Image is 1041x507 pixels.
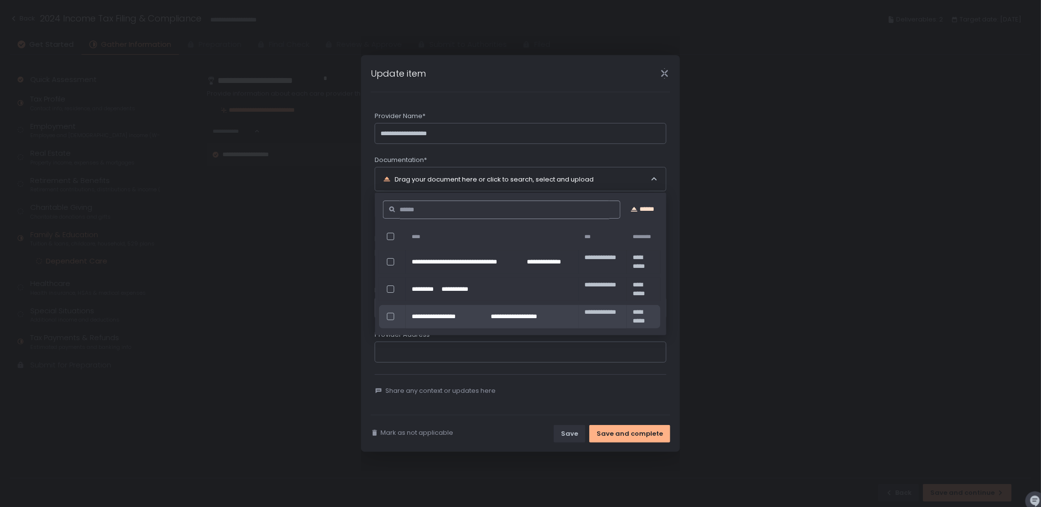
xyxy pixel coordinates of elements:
[371,428,453,437] button: Mark as not applicable
[371,67,426,80] h1: Update item
[597,429,663,438] div: Save and complete
[385,386,496,395] span: Share any context or updates here
[375,156,427,164] span: Documentation*
[380,428,453,437] span: Mark as not applicable
[554,425,585,443] button: Save
[649,68,680,79] div: Close
[589,425,670,443] button: Save and complete
[375,112,425,121] span: Provider Name*
[561,429,578,438] div: Save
